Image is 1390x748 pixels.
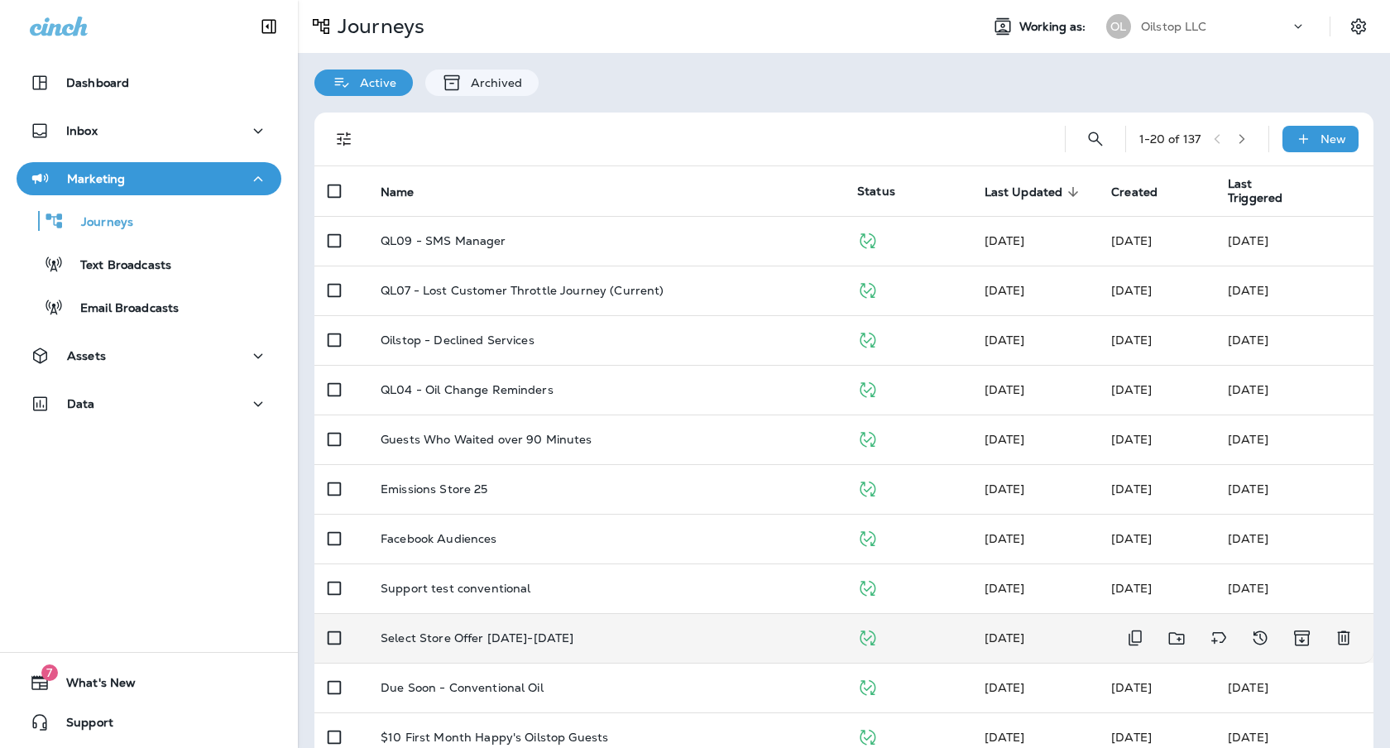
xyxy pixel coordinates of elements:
span: Support [50,716,113,736]
span: Published [857,629,878,644]
button: Duplicate [1119,621,1152,655]
span: 7 [41,664,58,681]
div: 1 - 20 of 137 [1139,132,1201,146]
button: Journeys [17,204,281,238]
span: Jay Ferrick [985,233,1025,248]
span: Published [857,480,878,495]
p: Data [67,397,95,410]
span: Unknown [1111,283,1152,298]
span: Published [857,728,878,743]
td: [DATE] [1215,464,1373,514]
span: Priscilla Valverde [985,581,1025,596]
span: Published [857,678,878,693]
td: [DATE] [1215,514,1373,563]
p: New [1320,132,1346,146]
span: Unknown [985,283,1025,298]
p: Oilstop - Declined Services [381,333,534,347]
p: Oilstop LLC [1141,20,1207,33]
p: Support test conventional [381,582,531,595]
button: Settings [1344,12,1373,41]
span: Last Updated [985,185,1085,199]
span: J-P Scoville [985,333,1025,348]
p: Inbox [66,124,98,137]
button: Dashboard [17,66,281,99]
span: Created [1111,185,1179,199]
p: Email Broadcasts [64,301,179,317]
span: Published [857,331,878,346]
span: What's New [50,676,136,696]
p: Due Soon - Conventional Oil [381,681,544,694]
span: Created [1111,185,1158,199]
span: Published [857,381,878,396]
span: Jay Ferrick [985,631,1025,645]
td: [DATE] [1215,663,1373,712]
span: Developer Integrations [985,482,1025,496]
span: Jay Ferrick [1111,233,1152,248]
button: Marketing [17,162,281,195]
p: QL04 - Oil Change Reminders [381,383,554,396]
p: Assets [67,349,106,362]
span: Working as: [1019,20,1090,34]
button: 7What's New [17,666,281,699]
button: Filters [328,122,361,156]
span: Published [857,281,878,296]
span: Last Updated [985,185,1063,199]
span: Name [381,185,415,199]
p: Select Store Offer [DATE]-[DATE] [381,631,573,645]
span: Published [857,530,878,544]
p: $10 First Month Happy's Oilstop Guests [381,731,608,744]
span: Status [857,184,895,199]
button: Add tags [1202,621,1235,655]
button: Email Broadcasts [17,290,281,324]
button: Delete [1327,621,1360,655]
td: [DATE] [1215,216,1373,266]
span: Published [857,430,878,445]
span: Jay Ferrick [1111,482,1152,496]
td: [DATE] [1215,266,1373,315]
p: Text Broadcasts [64,258,171,274]
button: Assets [17,339,281,372]
p: Journeys [331,14,424,39]
button: View Changelog [1244,621,1277,655]
p: Active [352,76,396,89]
p: Facebook Audiences [381,532,497,545]
span: Jay Ferrick [985,382,1025,397]
span: Jay Ferrick [1111,680,1152,695]
p: Guests Who Waited over 90 Minutes [381,433,592,446]
span: Jason Munk [1111,382,1152,397]
td: [DATE] [1215,365,1373,415]
div: OL [1106,14,1131,39]
span: Jay Ferrick [1111,432,1152,447]
button: Inbox [17,114,281,147]
button: Search Journeys [1079,122,1112,156]
span: Developer Integrations [985,531,1025,546]
p: Dashboard [66,76,129,89]
button: Data [17,387,281,420]
td: [DATE] [1215,415,1373,464]
button: Move to folder [1160,621,1194,655]
button: Support [17,706,281,739]
span: Developer Integrations [985,432,1025,447]
span: Jay Ferrick [1111,730,1152,745]
span: J-P Scoville [1111,333,1152,348]
p: Emissions Store 25 [381,482,488,496]
button: Archive [1285,621,1319,655]
span: Published [857,232,878,247]
span: Jay Ferrick [985,730,1025,745]
p: Marketing [67,172,125,185]
p: QL09 - SMS Manager [381,234,506,247]
span: Last Triggered [1228,177,1314,205]
p: QL07 - Lost Customer Throttle Journey (Current) [381,284,664,297]
span: Priscilla Valverde [1111,581,1152,596]
p: Journeys [65,215,133,231]
span: Jay Ferrick [985,680,1025,695]
span: Jay Ferrick [1111,531,1152,546]
span: Name [381,185,436,199]
td: [DATE] [1215,315,1373,365]
td: [DATE] [1215,563,1373,613]
button: Text Broadcasts [17,247,281,281]
p: Archived [463,76,522,89]
button: Collapse Sidebar [246,10,292,43]
span: Published [857,579,878,594]
span: Last Triggered [1228,177,1292,205]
